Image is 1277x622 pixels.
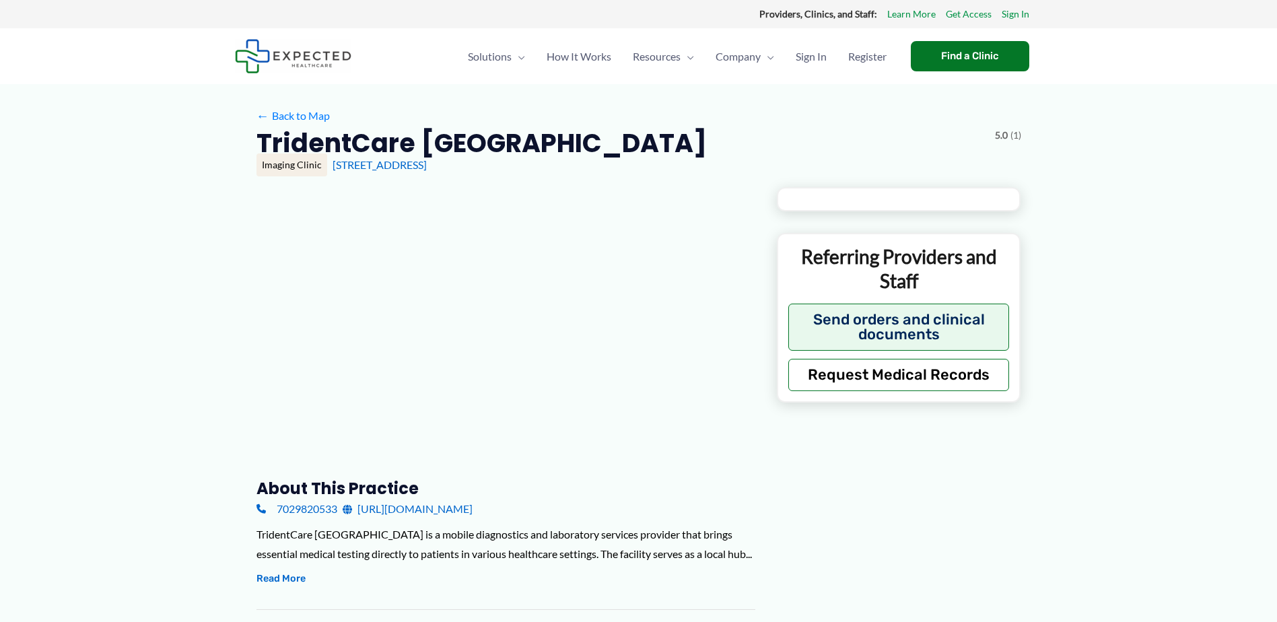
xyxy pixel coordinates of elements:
[256,571,306,587] button: Read More
[256,109,269,122] span: ←
[256,478,755,499] h3: About this practice
[622,33,705,80] a: ResourcesMenu Toggle
[1010,127,1021,144] span: (1)
[256,153,327,176] div: Imaging Clinic
[256,106,330,126] a: ←Back to Map
[457,33,897,80] nav: Primary Site Navigation
[633,33,681,80] span: Resources
[512,33,525,80] span: Menu Toggle
[796,33,827,80] span: Sign In
[457,33,536,80] a: SolutionsMenu Toggle
[705,33,785,80] a: CompanyMenu Toggle
[946,5,992,23] a: Get Access
[681,33,694,80] span: Menu Toggle
[785,33,837,80] a: Sign In
[256,499,337,519] a: 7029820533
[848,33,887,80] span: Register
[235,39,351,73] img: Expected Healthcare Logo - side, dark font, small
[837,33,897,80] a: Register
[995,127,1008,144] span: 5.0
[256,524,755,564] div: TridentCare [GEOGRAPHIC_DATA] is a mobile diagnostics and laboratory services provider that bring...
[547,33,611,80] span: How It Works
[761,33,774,80] span: Menu Toggle
[468,33,512,80] span: Solutions
[788,244,1010,293] p: Referring Providers and Staff
[333,158,427,171] a: [STREET_ADDRESS]
[256,127,707,160] h2: TridentCare [GEOGRAPHIC_DATA]
[788,304,1010,351] button: Send orders and clinical documents
[343,499,473,519] a: [URL][DOMAIN_NAME]
[536,33,622,80] a: How It Works
[887,5,936,23] a: Learn More
[1002,5,1029,23] a: Sign In
[788,359,1010,391] button: Request Medical Records
[759,8,877,20] strong: Providers, Clinics, and Staff:
[911,41,1029,71] a: Find a Clinic
[716,33,761,80] span: Company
